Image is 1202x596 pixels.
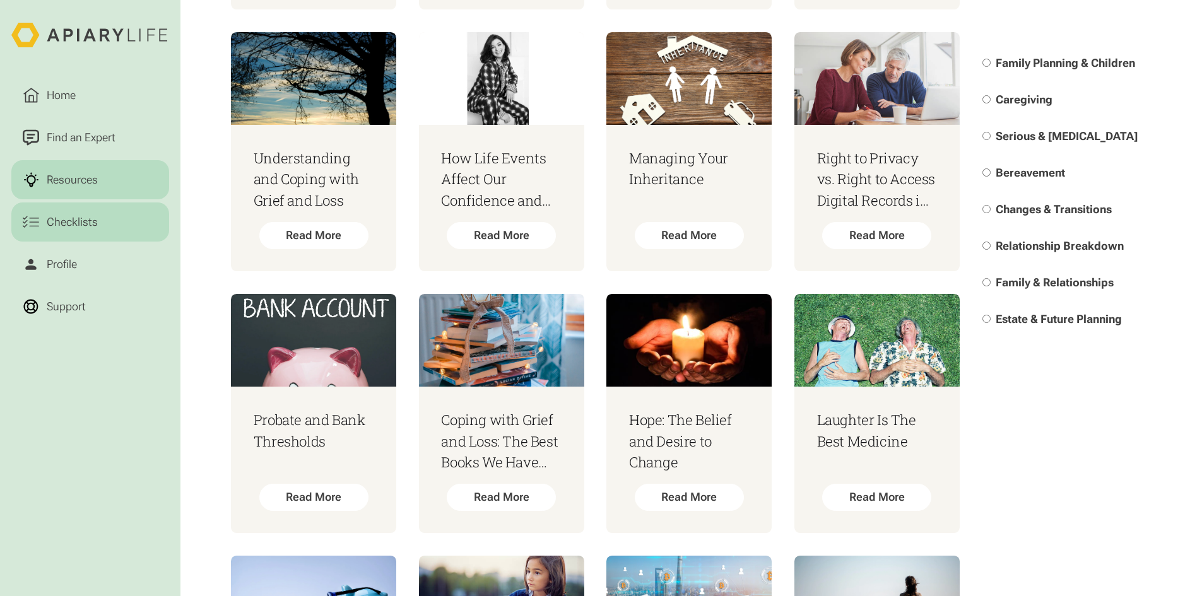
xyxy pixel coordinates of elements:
[794,294,960,533] a: Laughter Is The Best MedicineRead More
[982,315,991,324] input: Estate & Future Planning
[996,313,1122,326] span: Estate & Future Planning
[11,76,169,115] a: Home
[629,148,749,190] h3: Managing Your Inheritance
[822,484,931,510] div: Read More
[44,172,100,189] div: Resources
[254,148,374,211] h3: Understanding and Coping with Grief and Loss
[11,287,169,327] a: Support
[447,484,556,510] div: Read More
[44,129,118,146] div: Find an Expert
[44,87,78,104] div: Home
[441,148,561,211] h3: How Life Events Affect Our Confidence and Style
[441,409,561,473] h3: Coping with Grief and Loss: The Best Books We Have Read
[996,276,1114,289] span: Family & Relationships
[419,294,584,533] a: Coping with Grief and Loss: The Best Books We Have ReadRead More
[982,169,991,177] input: Bereavement
[44,256,80,273] div: Profile
[629,409,749,473] h3: Hope: The Belief and Desire to Change
[982,279,991,287] input: Family & Relationships
[982,206,991,214] input: Changes & Transitions
[982,132,991,140] input: Serious & [MEDICAL_DATA]
[606,32,772,271] a: Managing Your InheritanceRead More
[259,484,368,510] div: Read More
[635,484,744,510] div: Read More
[794,32,960,271] a: Right to Privacy vs. Right to Access Digital Records in [US_STATE]Read More
[996,56,1135,69] span: Family Planning & Children
[606,294,772,533] a: Hope: The Belief and Desire to ChangeRead More
[996,240,1124,253] span: Relationship Breakdown
[996,203,1112,216] span: Changes & Transitions
[817,409,937,452] h3: Laughter Is The Best Medicine
[982,59,991,67] input: Family Planning & Children
[44,298,88,315] div: Support
[11,160,169,200] a: Resources
[996,129,1138,143] span: Serious & [MEDICAL_DATA]
[447,222,556,248] div: Read More
[231,32,396,271] a: Understanding and Coping with Grief and LossRead More
[996,167,1065,180] span: Bereavement
[11,118,169,158] a: Find an Expert
[254,409,374,452] h3: Probate and Bank Thresholds
[11,245,169,284] a: Profile
[635,222,744,248] div: Read More
[419,32,584,271] a: How Life Events Affect Our Confidence and StyleRead More
[259,222,368,248] div: Read More
[982,95,991,103] input: Caregiving
[817,148,937,211] h3: Right to Privacy vs. Right to Access Digital Records in [US_STATE]
[11,202,169,242] a: Checklists
[982,242,991,250] input: Relationship Breakdown
[231,294,396,533] a: Probate and Bank ThresholdsRead More
[822,222,931,248] div: Read More
[44,214,100,231] div: Checklists
[996,93,1052,106] span: Caregiving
